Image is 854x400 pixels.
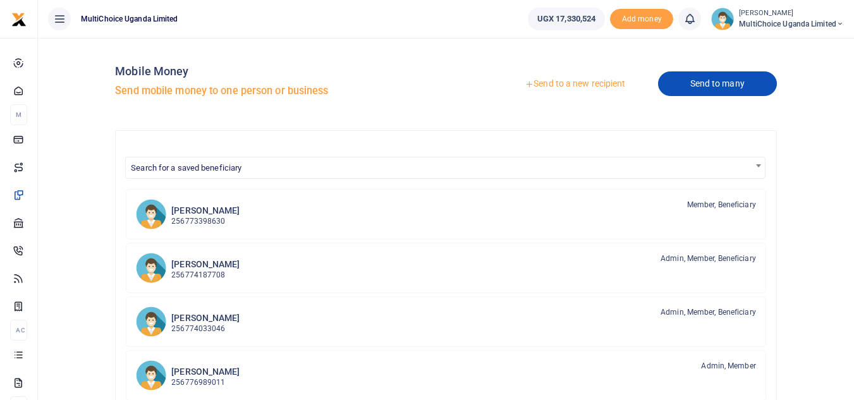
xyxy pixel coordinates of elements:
[125,157,766,179] span: Search for a saved beneficiary
[171,205,240,216] h6: [PERSON_NAME]
[701,360,755,372] span: Admin, Member
[10,104,27,125] li: M
[171,367,240,377] h6: [PERSON_NAME]
[537,13,595,25] span: UGX 17,330,524
[126,157,765,177] span: Search for a saved beneficiary
[711,8,844,30] a: profile-user [PERSON_NAME] MultiChoice Uganda Limited
[11,14,27,23] a: logo-small logo-large logo-large
[115,85,441,97] h5: Send mobile money to one person or business
[136,199,166,229] img: AM
[126,296,766,347] a: MK [PERSON_NAME] 256774033046 Admin, Member, Beneficiary
[661,253,756,264] span: Admin, Member, Beneficiary
[610,13,673,23] a: Add money
[610,9,673,30] li: Toup your wallet
[658,71,777,96] a: Send to many
[687,199,756,210] span: Member, Beneficiary
[136,253,166,283] img: DA
[492,73,657,95] a: Send to a new recipient
[523,8,610,30] li: Wallet ballance
[610,9,673,30] span: Add money
[136,360,166,391] img: HS
[171,259,240,270] h6: [PERSON_NAME]
[131,163,241,173] span: Search for a saved beneficiary
[171,215,240,227] p: 256773398630
[11,12,27,27] img: logo-small
[171,313,240,324] h6: [PERSON_NAME]
[171,377,240,389] p: 256776989011
[739,18,844,30] span: MultiChoice Uganda Limited
[171,269,240,281] p: 256774187708
[10,320,27,341] li: Ac
[136,306,166,337] img: MK
[711,8,734,30] img: profile-user
[739,8,844,19] small: [PERSON_NAME]
[171,323,240,335] p: 256774033046
[76,13,183,25] span: MultiChoice Uganda Limited
[115,64,441,78] h4: Mobile Money
[126,243,766,293] a: DA [PERSON_NAME] 256774187708 Admin, Member, Beneficiary
[528,8,605,30] a: UGX 17,330,524
[126,189,766,239] a: AM [PERSON_NAME] 256773398630 Member, Beneficiary
[661,306,756,318] span: Admin, Member, Beneficiary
